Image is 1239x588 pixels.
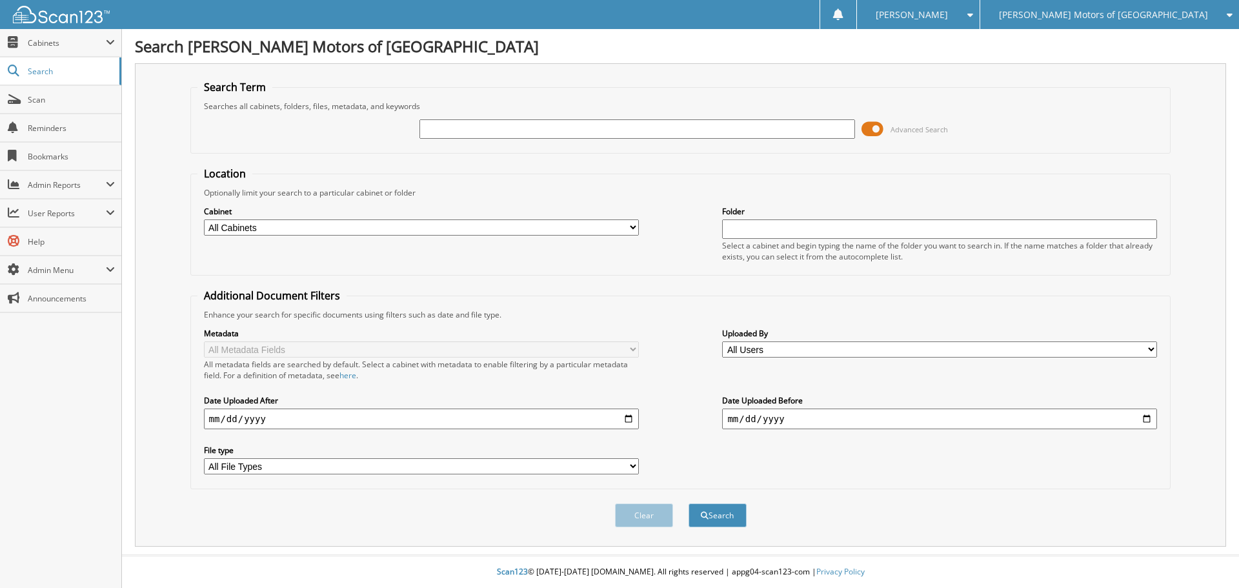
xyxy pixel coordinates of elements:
input: start [204,409,639,429]
img: scan123-logo-white.svg [13,6,110,23]
span: Reminders [28,123,115,134]
label: Metadata [204,328,639,339]
div: Select a cabinet and begin typing the name of the folder you want to search in. If the name match... [722,240,1157,262]
span: Announcements [28,293,115,304]
input: end [722,409,1157,429]
legend: Additional Document Filters [197,289,347,303]
span: Search [28,66,113,77]
span: [PERSON_NAME] Motors of [GEOGRAPHIC_DATA] [999,11,1208,19]
div: Enhance your search for specific documents using filters such as date and file type. [197,309,1164,320]
button: Search [689,503,747,527]
button: Clear [615,503,673,527]
div: Optionally limit your search to a particular cabinet or folder [197,187,1164,198]
label: Date Uploaded Before [722,395,1157,406]
a: Privacy Policy [816,566,865,577]
div: All metadata fields are searched by default. Select a cabinet with metadata to enable filtering b... [204,359,639,381]
span: Advanced Search [891,125,948,134]
legend: Search Term [197,80,272,94]
div: © [DATE]-[DATE] [DOMAIN_NAME]. All rights reserved | appg04-scan123-com | [122,556,1239,588]
span: Cabinets [28,37,106,48]
span: [PERSON_NAME] [876,11,948,19]
span: User Reports [28,208,106,219]
span: Admin Reports [28,179,106,190]
span: Admin Menu [28,265,106,276]
span: Scan [28,94,115,105]
span: Scan123 [497,566,528,577]
span: Bookmarks [28,151,115,162]
span: Help [28,236,115,247]
label: Date Uploaded After [204,395,639,406]
a: here [339,370,356,381]
legend: Location [197,167,252,181]
label: Cabinet [204,206,639,217]
label: Uploaded By [722,328,1157,339]
label: Folder [722,206,1157,217]
div: Searches all cabinets, folders, files, metadata, and keywords [197,101,1164,112]
h1: Search [PERSON_NAME] Motors of [GEOGRAPHIC_DATA] [135,35,1226,57]
label: File type [204,445,639,456]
